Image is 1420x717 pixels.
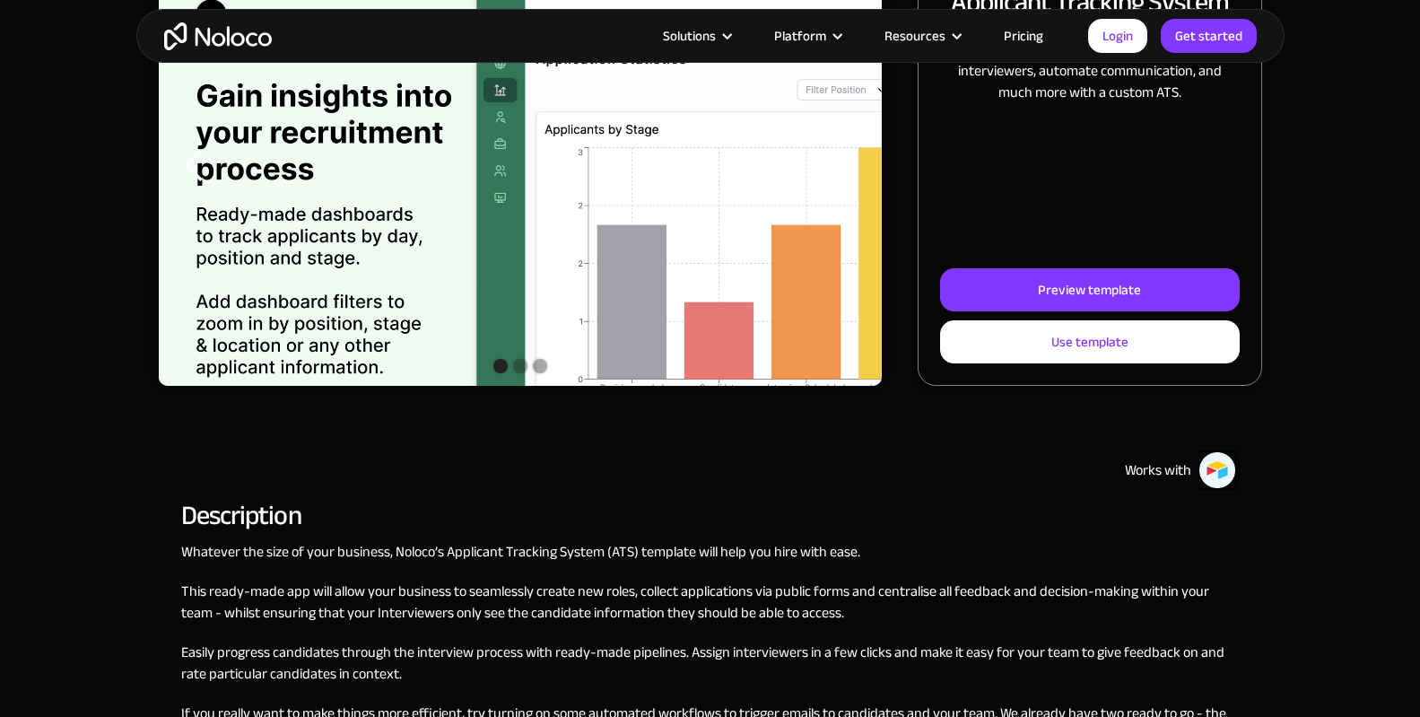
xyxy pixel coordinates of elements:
[940,268,1239,311] a: Preview template
[181,581,1240,624] p: This ready-made app will allow your business to seamlessly create new roles, collect applications...
[752,24,862,48] div: Platform
[493,359,508,373] div: Show slide 1 of 3
[181,541,1240,563] p: Whatever the size of your business, Noloco’s Applicant Tracking System (ATS) template will help y...
[181,507,1240,523] h2: Description
[1161,19,1257,53] a: Get started
[981,24,1066,48] a: Pricing
[940,320,1239,363] a: Use template
[774,24,826,48] div: Platform
[663,24,716,48] div: Solutions
[640,24,752,48] div: Solutions
[513,359,527,373] div: Show slide 2 of 3
[862,24,981,48] div: Resources
[1198,451,1236,489] img: Airtable
[181,642,1240,685] p: Easily progress candidates through the interview process with ready-made pipelines. Assign interv...
[940,39,1239,103] p: Create open positions, collect applications, assign interviewers, automate communication, and muc...
[884,24,945,48] div: Resources
[1038,278,1141,302] div: Preview template
[533,359,547,373] div: Show slide 3 of 3
[1125,459,1191,481] div: Works with
[1051,330,1128,354] div: Use template
[1088,19,1147,53] a: Login
[164,22,272,50] a: home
